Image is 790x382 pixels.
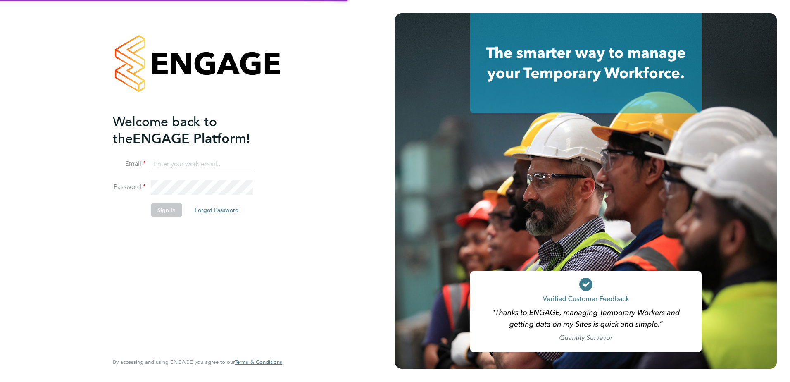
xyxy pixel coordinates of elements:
[235,359,282,365] a: Terms & Conditions
[151,157,253,172] input: Enter your work email...
[151,203,182,217] button: Sign In
[113,114,217,147] span: Welcome back to the
[188,203,245,217] button: Forgot Password
[113,358,282,365] span: By accessing and using ENGAGE you agree to our
[113,183,146,191] label: Password
[113,113,274,147] h2: ENGAGE Platform!
[235,358,282,365] span: Terms & Conditions
[113,160,146,168] label: Email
